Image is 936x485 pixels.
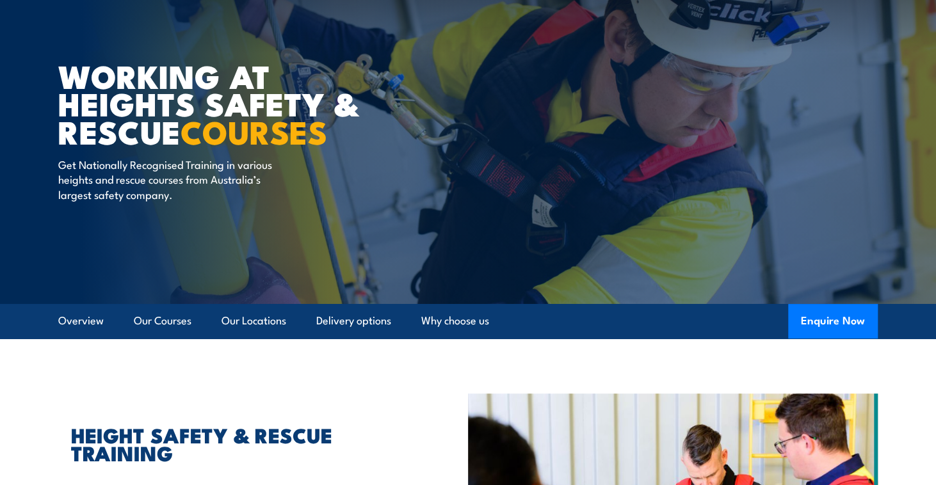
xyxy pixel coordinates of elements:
[421,304,489,338] a: Why choose us
[58,61,375,145] h1: WORKING AT HEIGHTS SAFETY & RESCUE
[316,304,391,338] a: Delivery options
[134,304,191,338] a: Our Courses
[788,304,878,338] button: Enquire Now
[71,425,409,461] h2: HEIGHT SAFETY & RESCUE TRAINING
[58,304,104,338] a: Overview
[222,304,286,338] a: Our Locations
[58,157,292,202] p: Get Nationally Recognised Training in various heights and rescue courses from Australia’s largest...
[181,106,327,155] strong: COURSES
